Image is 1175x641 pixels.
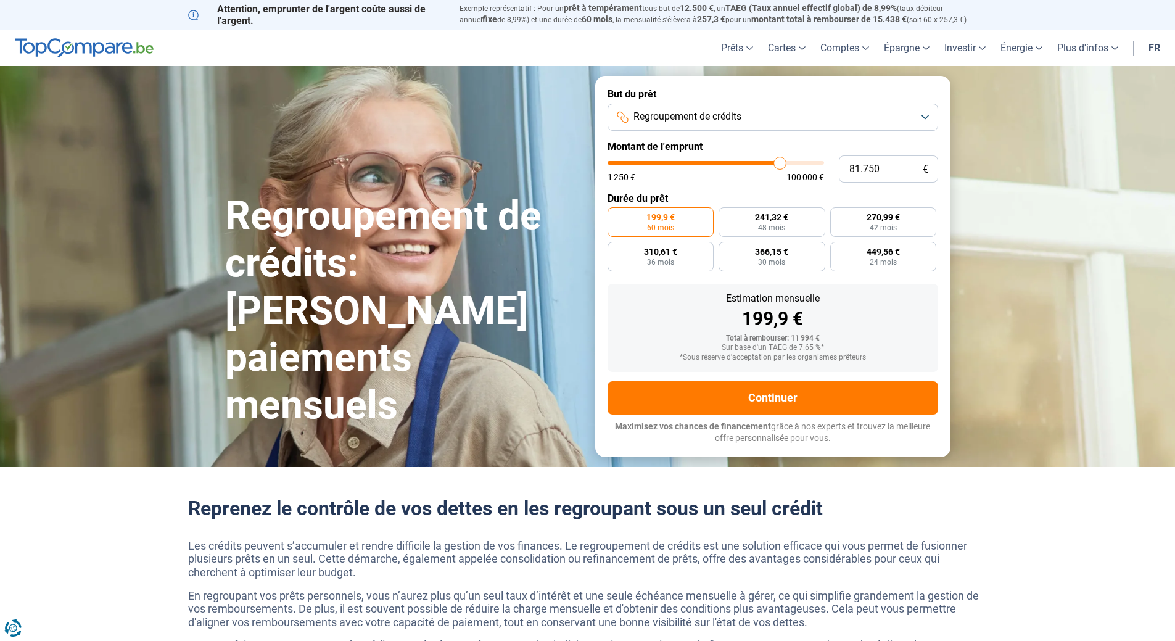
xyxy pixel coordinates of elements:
div: Estimation mensuelle [617,294,928,304]
p: En regroupant vos prêts personnels, vous n’aurez plus qu’un seul taux d’intérêt et une seule éché... [188,589,987,629]
div: Total à rembourser: 11 994 € [617,334,928,343]
span: € [923,164,928,175]
div: *Sous réserve d'acceptation par les organismes prêteurs [617,354,928,362]
a: Énergie [993,30,1050,66]
span: 1 250 € [608,173,635,181]
button: Continuer [608,381,938,415]
a: Cartes [761,30,813,66]
h2: Reprenez le contrôle de vos dettes en les regroupant sous un seul crédit [188,497,987,520]
div: Sur base d'un TAEG de 7.65 %* [617,344,928,352]
a: Comptes [813,30,876,66]
span: TAEG (Taux annuel effectif global) de 8,99% [725,3,897,13]
a: Prêts [714,30,761,66]
a: Investir [937,30,993,66]
span: 30 mois [758,258,785,266]
span: 199,9 € [646,213,675,221]
label: Montant de l'emprunt [608,141,938,152]
span: 449,56 € [867,247,900,256]
span: 310,61 € [644,247,677,256]
label: Durée du prêt [608,192,938,204]
span: 366,15 € [755,247,788,256]
span: 36 mois [647,258,674,266]
label: But du prêt [608,88,938,100]
button: Regroupement de crédits [608,104,938,131]
span: fixe [482,14,497,24]
p: Attention, emprunter de l'argent coûte aussi de l'argent. [188,3,445,27]
span: 60 mois [582,14,612,24]
span: 257,3 € [697,14,725,24]
span: Maximisez vos chances de financement [615,421,771,431]
span: 12.500 € [680,3,714,13]
h1: Regroupement de crédits: [PERSON_NAME] paiements mensuels [225,192,580,429]
span: montant total à rembourser de 15.438 € [751,14,907,24]
span: 100 000 € [786,173,824,181]
span: 24 mois [870,258,897,266]
p: grâce à nos experts et trouvez la meilleure offre personnalisée pour vous. [608,421,938,445]
span: Regroupement de crédits [633,110,741,123]
span: 241,32 € [755,213,788,221]
span: 60 mois [647,224,674,231]
a: Épargne [876,30,937,66]
div: 199,9 € [617,310,928,328]
p: Exemple représentatif : Pour un tous but de , un (taux débiteur annuel de 8,99%) et une durée de ... [460,3,987,25]
a: fr [1141,30,1168,66]
span: prêt à tempérament [564,3,642,13]
a: Plus d'infos [1050,30,1126,66]
span: 270,99 € [867,213,900,221]
span: 42 mois [870,224,897,231]
img: TopCompare [15,38,154,58]
p: Les crédits peuvent s’accumuler et rendre difficile la gestion de vos finances. Le regroupement d... [188,539,987,579]
span: 48 mois [758,224,785,231]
